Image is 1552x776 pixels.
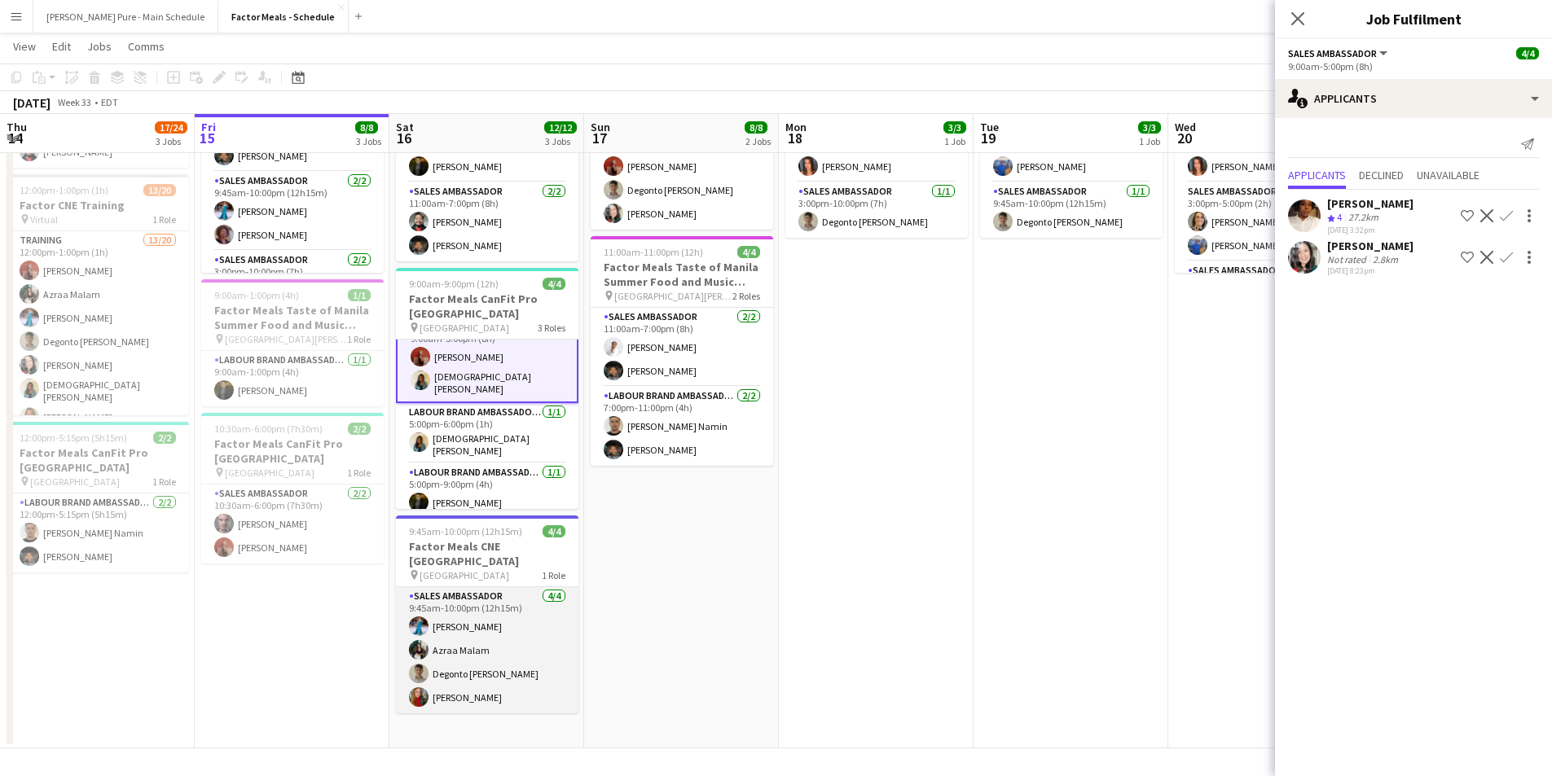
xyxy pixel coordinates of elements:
[13,94,51,111] div: [DATE]
[1175,182,1357,261] app-card-role: Sales Ambassador2/23:00pm-5:00pm (2h)[PERSON_NAME][PERSON_NAME]
[604,246,703,258] span: 11:00am-11:00pm (12h)
[785,120,807,134] span: Mon
[396,403,578,463] app-card-role: Labour Brand Ambassadors1/15:00pm-6:00pm (1h)[DEMOGRAPHIC_DATA] [PERSON_NAME]
[7,493,189,572] app-card-role: Labour Brand Ambassadors2/212:00pm-5:15pm (5h15m)[PERSON_NAME] Namin[PERSON_NAME]
[20,432,127,444] span: 12:00pm-5:15pm (5h15m)
[101,96,118,108] div: EDT
[614,290,732,302] span: [GEOGRAPHIC_DATA][PERSON_NAME]
[1516,47,1539,59] span: 4/4
[7,198,189,213] h3: Factor CNE Training
[121,36,171,57] a: Comms
[214,423,323,435] span: 10:30am-6:00pm (7h30m)
[7,445,189,475] h3: Factor Meals CanFit Pro [GEOGRAPHIC_DATA]
[409,278,499,290] span: 9:00am-9:00pm (12h)
[155,121,187,134] span: 17/24
[356,135,381,147] div: 3 Jobs
[737,246,760,258] span: 4/4
[1359,169,1404,181] span: Declined
[591,308,773,387] app-card-role: Sales Ambassador2/211:00am-7:00pm (8h)[PERSON_NAME][PERSON_NAME]
[944,135,965,147] div: 1 Job
[7,174,189,415] app-job-card: 12:00pm-1:00pm (1h)13/20Factor CNE Training Virtual1 RoleTraining13/2012:00pm-1:00pm (1h)[PERSON_...
[30,476,120,488] span: [GEOGRAPHIC_DATA]
[1288,47,1390,59] button: Sales Ambassador
[396,316,578,403] app-card-role: Sales Ambassador2/29:00am-5:00pm (8h)[PERSON_NAME][DEMOGRAPHIC_DATA] [PERSON_NAME]
[396,182,578,261] app-card-role: Sales Ambassador2/211:00am-7:00pm (8h)[PERSON_NAME][PERSON_NAME]
[420,322,509,334] span: [GEOGRAPHIC_DATA]
[81,36,118,57] a: Jobs
[591,120,610,134] span: Sun
[1327,253,1370,265] div: Not rated
[1327,225,1414,235] div: [DATE] 3:32pm
[542,569,565,581] span: 1 Role
[214,289,299,301] span: 9:00am-1:00pm (4h)
[980,182,1163,238] app-card-role: Sales Ambassador1/19:45am-10:00pm (12h15m)Degonto [PERSON_NAME]
[30,213,58,226] span: Virtual
[396,463,578,519] app-card-role: Labour Brand Ambassadors1/15:00pm-9:00pm (4h)[PERSON_NAME]
[199,129,216,147] span: 15
[201,413,384,563] app-job-card: 10:30am-6:00pm (7h30m)2/2Factor Meals CanFit Pro [GEOGRAPHIC_DATA] [GEOGRAPHIC_DATA]1 RoleSales A...
[393,129,414,147] span: 16
[7,120,27,134] span: Thu
[153,432,176,444] span: 2/2
[543,525,565,537] span: 4/4
[396,539,578,568] h3: Factor Meals CNE [GEOGRAPHIC_DATA]
[783,129,807,147] span: 18
[978,129,999,147] span: 19
[87,39,112,54] span: Jobs
[396,120,414,134] span: Sat
[409,525,522,537] span: 9:45am-10:00pm (12h15m)
[4,129,27,147] span: 14
[348,289,371,301] span: 1/1
[591,260,773,289] h3: Factor Meals Taste of Manila Summer Food and Music Festival [GEOGRAPHIC_DATA]
[348,423,371,435] span: 2/2
[201,279,384,406] app-job-card: 9:00am-1:00pm (4h)1/1Factor Meals Taste of Manila Summer Food and Music Festival [GEOGRAPHIC_DATA...
[143,184,176,196] span: 13/20
[201,120,216,134] span: Fri
[591,387,773,466] app-card-role: Labour Brand Ambassadors2/27:00pm-11:00pm (4h)[PERSON_NAME] Namin[PERSON_NAME]
[201,172,384,251] app-card-role: Sales Ambassador2/29:45am-10:00pm (12h15m)[PERSON_NAME][PERSON_NAME]
[591,236,773,466] div: 11:00am-11:00pm (12h)4/4Factor Meals Taste of Manila Summer Food and Music Festival [GEOGRAPHIC_D...
[396,515,578,713] app-job-card: 9:45am-10:00pm (12h15m)4/4Factor Meals CNE [GEOGRAPHIC_DATA] [GEOGRAPHIC_DATA]1 RoleSales Ambassa...
[13,39,36,54] span: View
[201,484,384,563] app-card-role: Sales Ambassador2/210:30am-6:00pm (7h30m)[PERSON_NAME][PERSON_NAME]
[54,96,95,108] span: Week 33
[396,587,578,713] app-card-role: Sales Ambassador4/49:45am-10:00pm (12h15m)[PERSON_NAME]Azraa MalamDegonto [PERSON_NAME][PERSON_NAME]
[1345,211,1382,225] div: 27.2km
[943,121,966,134] span: 3/3
[1138,121,1161,134] span: 3/3
[347,333,371,345] span: 1 Role
[218,1,349,33] button: Factor Meals - Schedule
[7,36,42,57] a: View
[225,333,347,345] span: [GEOGRAPHIC_DATA][PERSON_NAME]
[591,103,773,230] app-card-role: Sales Ambassador4/49:45am-10:00pm (12h15m)[PERSON_NAME][PERSON_NAME]Degonto [PERSON_NAME][PERSON_...
[1327,196,1414,211] div: [PERSON_NAME]
[1327,265,1414,276] div: [DATE] 8:23pm
[347,467,371,479] span: 1 Role
[128,39,165,54] span: Comms
[1288,47,1377,59] span: Sales Ambassador
[7,422,189,572] app-job-card: 12:00pm-5:15pm (5h15m)2/2Factor Meals CanFit Pro [GEOGRAPHIC_DATA] [GEOGRAPHIC_DATA]1 RoleLabour ...
[1288,169,1346,181] span: Applicants
[1337,211,1342,223] span: 4
[732,290,760,302] span: 2 Roles
[396,268,578,509] div: 9:00am-9:00pm (12h)4/4Factor Meals CanFit Pro [GEOGRAPHIC_DATA] [GEOGRAPHIC_DATA]3 RolesSales Amb...
[201,436,384,466] h3: Factor Meals CanFit Pro [GEOGRAPHIC_DATA]
[544,121,577,134] span: 12/12
[1175,120,1196,134] span: Wed
[1175,261,1357,322] app-card-role: Sales Ambassador1/1
[20,184,108,196] span: 12:00pm-1:00pm (1h)
[396,292,578,321] h3: Factor Meals CanFit Pro [GEOGRAPHIC_DATA]
[1275,8,1552,29] h3: Job Fulfilment
[152,476,176,488] span: 1 Role
[1172,129,1196,147] span: 20
[1288,60,1539,72] div: 9:00am-5:00pm (8h)
[1370,253,1401,265] div: 2.8km
[785,182,968,238] app-card-role: Sales Ambassador1/13:00pm-10:00pm (7h)Degonto [PERSON_NAME]
[420,569,509,581] span: [GEOGRAPHIC_DATA]
[745,135,771,147] div: 2 Jobs
[201,303,384,332] h3: Factor Meals Taste of Manila Summer Food and Music Festival [GEOGRAPHIC_DATA]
